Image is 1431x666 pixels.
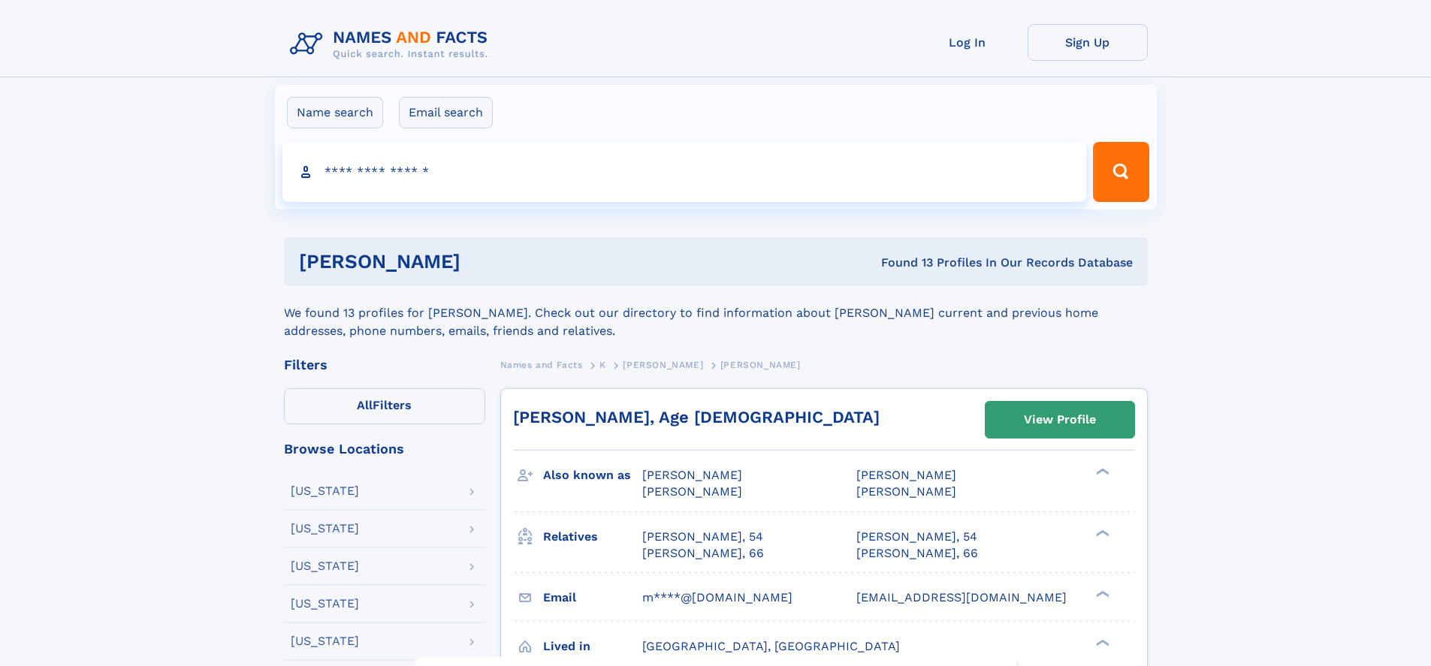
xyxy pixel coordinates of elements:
a: Names and Facts [500,355,583,374]
div: ❯ [1092,467,1110,477]
a: Sign Up [1028,24,1148,61]
a: [PERSON_NAME], 66 [642,545,764,562]
a: [PERSON_NAME] [623,355,703,374]
h3: Relatives [543,524,642,550]
div: We found 13 profiles for [PERSON_NAME]. Check out our directory to find information about [PERSON... [284,286,1148,340]
label: Email search [399,97,493,128]
h3: Lived in [543,634,642,659]
a: Log In [907,24,1028,61]
div: [US_STATE] [291,560,359,572]
span: [PERSON_NAME] [856,484,956,499]
span: [EMAIL_ADDRESS][DOMAIN_NAME] [856,590,1067,604]
button: Search Button [1093,142,1149,202]
h1: [PERSON_NAME] [299,252,671,271]
a: [PERSON_NAME], 66 [856,545,978,562]
span: K [599,360,606,370]
div: [US_STATE] [291,485,359,497]
a: View Profile [986,402,1134,438]
div: Found 13 Profiles In Our Records Database [671,255,1133,271]
a: [PERSON_NAME], Age [DEMOGRAPHIC_DATA] [513,408,880,426]
div: [US_STATE] [291,598,359,610]
a: [PERSON_NAME], 54 [856,529,977,545]
span: All [357,398,373,412]
div: Browse Locations [284,442,485,456]
a: K [599,355,606,374]
a: [PERSON_NAME], 54 [642,529,763,545]
h3: Email [543,585,642,610]
div: [US_STATE] [291,635,359,647]
span: [PERSON_NAME] [642,484,742,499]
label: Filters [284,388,485,424]
div: ❯ [1092,528,1110,538]
h3: Also known as [543,463,642,488]
span: [GEOGRAPHIC_DATA], [GEOGRAPHIC_DATA] [642,639,900,653]
div: [US_STATE] [291,523,359,535]
div: View Profile [1024,402,1096,437]
div: ❯ [1092,637,1110,647]
label: Name search [287,97,383,128]
input: search input [282,142,1087,202]
span: [PERSON_NAME] [856,468,956,482]
div: Filters [284,358,485,372]
div: ❯ [1092,589,1110,598]
img: Logo Names and Facts [284,24,500,65]
span: [PERSON_NAME] [623,360,703,370]
span: [PERSON_NAME] [720,360,801,370]
span: [PERSON_NAME] [642,468,742,482]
